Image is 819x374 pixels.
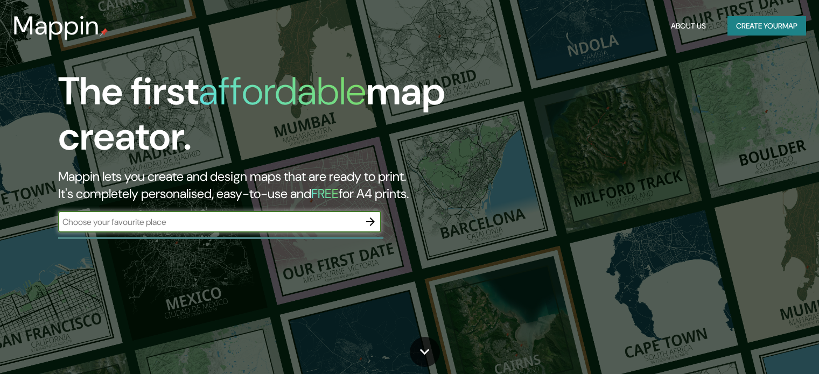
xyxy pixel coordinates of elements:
h5: FREE [311,185,339,202]
h3: Mappin [13,11,100,41]
h1: affordable [199,66,366,116]
img: mappin-pin [100,28,108,37]
h2: Mappin lets you create and design maps that are ready to print. It's completely personalised, eas... [58,168,468,202]
input: Choose your favourite place [58,216,360,228]
h1: The first map creator. [58,69,468,168]
button: About Us [667,16,710,36]
button: Create yourmap [727,16,806,36]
